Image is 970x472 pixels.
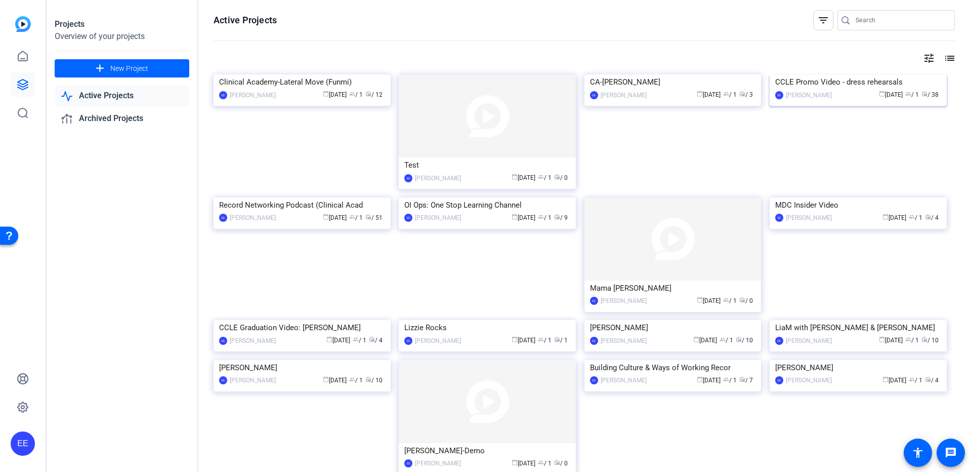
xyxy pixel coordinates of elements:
span: group [720,336,726,342]
span: / 7 [739,377,753,384]
div: [PERSON_NAME] [601,336,647,346]
span: radio [925,214,931,220]
div: [PERSON_NAME] [230,90,276,100]
div: [PERSON_NAME] [230,336,276,346]
div: EE [775,214,783,222]
div: Lizzie Rocks [404,320,570,335]
div: Building Culture & Ways of Working Recor [590,360,756,375]
span: calendar_today [697,91,703,97]
span: calendar_today [326,336,332,342]
div: OI Ops: One Stop Learning Channel [404,198,570,213]
div: CA-[PERSON_NAME] [590,74,756,90]
span: / 1 [909,214,922,221]
span: / 1 [723,297,737,304]
div: LiaM with [PERSON_NAME] & [PERSON_NAME] [775,320,941,335]
span: group [905,91,911,97]
div: [PERSON_NAME] [590,320,756,335]
div: EE [590,297,598,305]
span: calendar_today [693,336,699,342]
span: radio [739,376,745,382]
span: calendar_today [323,91,329,97]
span: [DATE] [323,91,347,98]
span: group [349,91,355,97]
span: radio [365,376,371,382]
span: radio [739,91,745,97]
span: calendar_today [323,214,329,220]
span: radio [554,174,560,180]
span: calendar_today [879,91,885,97]
img: blue-gradient.svg [15,16,31,32]
span: / 1 [909,377,922,384]
span: / 1 [905,91,919,98]
span: radio [554,459,560,465]
div: Test [404,158,570,173]
span: / 1 [723,91,737,98]
span: group [349,376,355,382]
span: [DATE] [512,460,535,467]
div: [PERSON_NAME] [415,336,461,346]
span: / 1 [353,337,366,344]
span: / 1 [538,460,552,467]
div: [PERSON_NAME] [415,458,461,468]
div: EE [590,91,598,99]
div: EE [219,337,227,345]
span: radio [554,214,560,220]
span: / 4 [369,337,383,344]
mat-icon: tune [923,52,935,64]
div: EE [775,376,783,384]
div: [PERSON_NAME] [786,213,832,223]
span: calendar_today [882,376,889,382]
span: [DATE] [697,91,721,98]
span: / 0 [739,297,753,304]
mat-icon: list [943,52,955,64]
span: [DATE] [882,377,906,384]
span: calendar_today [697,297,703,303]
div: MDC Insider Video [775,198,941,213]
span: calendar_today [879,336,885,342]
span: / 1 [723,377,737,384]
span: group [538,459,544,465]
span: group [538,336,544,342]
div: [PERSON_NAME] [219,360,385,375]
mat-icon: accessibility [912,447,924,459]
span: radio [739,297,745,303]
span: [DATE] [697,297,721,304]
span: calendar_today [512,174,518,180]
div: CCLE Graduation Video: [PERSON_NAME] [219,320,385,335]
a: Archived Projects [55,108,189,129]
span: / 51 [365,214,383,221]
span: New Project [110,63,148,74]
span: / 1 [538,174,552,181]
span: calendar_today [512,459,518,465]
div: Projects [55,18,189,30]
h1: Active Projects [214,14,277,26]
div: EE [219,214,227,222]
span: calendar_today [882,214,889,220]
span: / 10 [736,337,753,344]
span: group [723,297,729,303]
span: radio [365,91,371,97]
span: group [909,376,915,382]
span: / 4 [925,377,939,384]
div: [PERSON_NAME] [601,296,647,306]
span: [DATE] [512,214,535,221]
mat-icon: add [94,62,106,75]
span: group [353,336,359,342]
div: EE [404,337,412,345]
div: EE [775,337,783,345]
div: EE [775,91,783,99]
span: group [349,214,355,220]
span: [DATE] [512,337,535,344]
span: [DATE] [323,214,347,221]
span: group [723,376,729,382]
span: / 1 [554,337,568,344]
div: [PERSON_NAME] [415,173,461,183]
div: EE [219,376,227,384]
div: [PERSON_NAME] [415,213,461,223]
div: EE [11,431,35,456]
div: Mama [PERSON_NAME] [590,281,756,296]
span: / 1 [349,214,363,221]
span: / 38 [921,91,939,98]
span: [DATE] [697,377,721,384]
span: / 0 [554,460,568,467]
